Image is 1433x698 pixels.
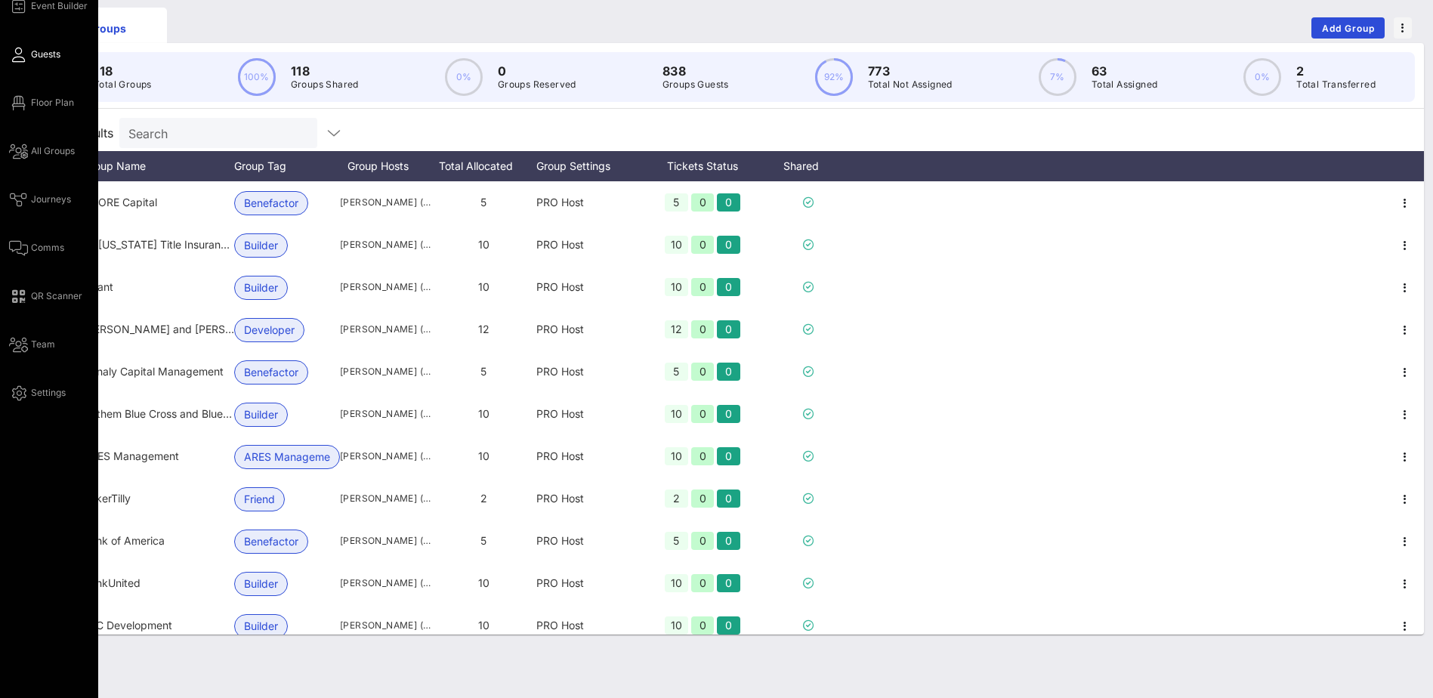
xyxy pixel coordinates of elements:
a: Journeys [9,190,71,208]
div: Groups [57,20,156,36]
span: 2 [480,492,487,505]
div: PRO Host [536,224,642,266]
p: 63 [1092,62,1158,80]
span: Journeys [31,193,71,206]
span: 10 [478,238,490,251]
div: 10 [665,405,688,423]
span: Alliant [83,280,113,293]
span: Builder [244,615,278,638]
span: All Groups [31,144,75,158]
div: PRO Host [536,308,642,351]
span: 10 [478,449,490,462]
div: 5 [665,363,688,381]
div: Total Allocated [431,151,536,181]
span: BakerTilly [83,492,131,505]
span: [PERSON_NAME] ([EMAIL_ADDRESS][DOMAIN_NAME]) [340,237,431,252]
span: [PERSON_NAME] ([EMAIL_ADDRESS][DOMAIN_NAME] ) [340,195,431,210]
div: 0 [691,574,715,592]
div: 10 [665,278,688,296]
span: 5 [480,534,486,547]
div: 0 [717,616,740,635]
div: 12 [665,320,688,338]
div: 0 [691,363,715,381]
span: All New York Title Insurance Company [83,238,283,251]
div: PRO Host [536,266,642,308]
p: Total Not Assigned [868,77,953,92]
p: 0 [498,62,576,80]
span: Builder [244,573,278,595]
span: [PERSON_NAME] ([PERSON_NAME][EMAIL_ADDRESS][PERSON_NAME][DOMAIN_NAME]) [340,280,431,295]
div: Group Tag [234,151,340,181]
span: Friend [244,488,275,511]
span: 10 [478,619,490,632]
span: Bank of America [83,534,165,547]
div: 0 [717,447,740,465]
span: 10 [478,280,490,293]
span: Benefactor [244,192,298,215]
div: Tickets Status [642,151,763,181]
div: PRO Host [536,181,642,224]
span: QR Scanner [31,289,82,303]
span: ARES Management [83,449,179,462]
div: 5 [665,193,688,212]
span: Add Group [1321,23,1376,34]
div: 10 [665,447,688,465]
span: Ann and Robert Tirschwell & Type A Projects [83,323,373,335]
p: Groups Shared [291,77,359,92]
span: Team [31,338,55,351]
div: 0 [717,532,740,550]
span: Developer [244,319,295,341]
span: Annaly Capital Management [83,365,224,378]
p: Total Assigned [1092,77,1158,92]
div: 0 [717,490,740,508]
span: [PERSON_NAME] ([PERSON_NAME][EMAIL_ADDRESS][PERSON_NAME][DOMAIN_NAME]) [340,533,431,548]
span: [PERSON_NAME] ([EMAIL_ADDRESS][DOMAIN_NAME]) [340,618,431,633]
div: 2 [665,490,688,508]
div: PRO Host [536,351,642,393]
a: Floor Plan [9,94,74,112]
button: Add Group [1311,17,1385,39]
span: [PERSON_NAME] ([PERSON_NAME][EMAIL_ADDRESS][DOMAIN_NAME]) [340,322,431,337]
p: Total Groups [94,77,152,92]
span: [PERSON_NAME] ([EMAIL_ADDRESS][DOMAIN_NAME]) [340,576,431,591]
div: Group Settings [536,151,642,181]
span: Settings [31,386,66,400]
div: 10 [665,574,688,592]
div: Shared [763,151,854,181]
span: [PERSON_NAME] ([PERSON_NAME][EMAIL_ADDRESS][PERSON_NAME][DOMAIN_NAME]) [340,406,431,422]
span: ARES Management [244,446,330,468]
div: 10 [665,616,688,635]
div: 0 [691,320,715,338]
div: PRO Host [536,477,642,520]
span: 5 [480,365,486,378]
a: QR Scanner [9,287,82,305]
span: ACORE Capital [83,196,157,208]
span: 10 [478,576,490,589]
span: Benefactor [244,361,298,384]
div: 0 [691,616,715,635]
span: Builder [244,234,278,257]
p: Groups Reserved [498,77,576,92]
div: 0 [691,236,715,254]
div: PRO Host [536,604,642,647]
span: [PERSON_NAME] ([EMAIL_ADDRESS][DOMAIN_NAME]) [340,449,431,464]
div: 0 [717,363,740,381]
span: Anthem Blue Cross and Blue Shield [83,407,256,420]
span: 10 [478,407,490,420]
p: 773 [868,62,953,80]
div: 0 [691,278,715,296]
div: PRO Host [536,393,642,435]
div: 10 [665,236,688,254]
div: 0 [691,447,715,465]
div: 0 [691,405,715,423]
span: Comms [31,241,64,255]
p: Total Transferred [1296,77,1376,92]
span: Benefactor [244,530,298,553]
div: 0 [691,532,715,550]
div: Group Hosts [340,151,431,181]
span: [PERSON_NAME] ([PERSON_NAME][EMAIL_ADDRESS][PERSON_NAME][DOMAIN_NAME]) [340,491,431,506]
div: PRO Host [536,562,642,604]
a: Guests [9,45,60,63]
a: Comms [9,239,64,257]
p: 118 [291,62,359,80]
